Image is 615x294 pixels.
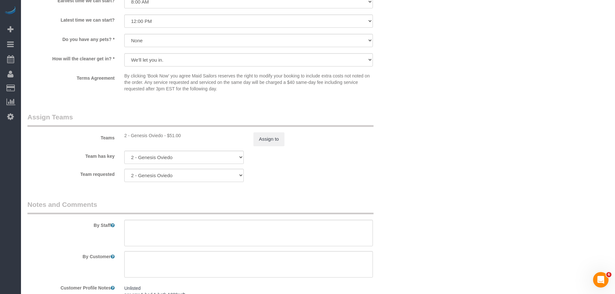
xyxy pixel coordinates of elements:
[27,112,374,127] legend: Assign Teams
[23,34,119,43] label: Do you have any pets? *
[606,272,611,277] span: 6
[23,220,119,228] label: By Staff
[23,251,119,260] label: By Customer
[23,151,119,159] label: Team has key
[4,6,17,15] img: Automaid Logo
[23,15,119,23] label: Latest time we can start?
[124,73,373,92] p: By clicking 'Book Now' you agree Maid Sailors reserves the right to modify your booking to includ...
[253,132,284,146] button: Assign to
[593,272,609,288] iframe: Intercom live chat
[23,282,119,291] label: Customer Profile Notes
[23,73,119,81] label: Terms Agreement
[124,132,244,139] div: 3 hours x $17.00/hour
[23,132,119,141] label: Teams
[23,53,119,62] label: How will the cleaner get in? *
[23,169,119,177] label: Team requested
[27,200,374,214] legend: Notes and Comments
